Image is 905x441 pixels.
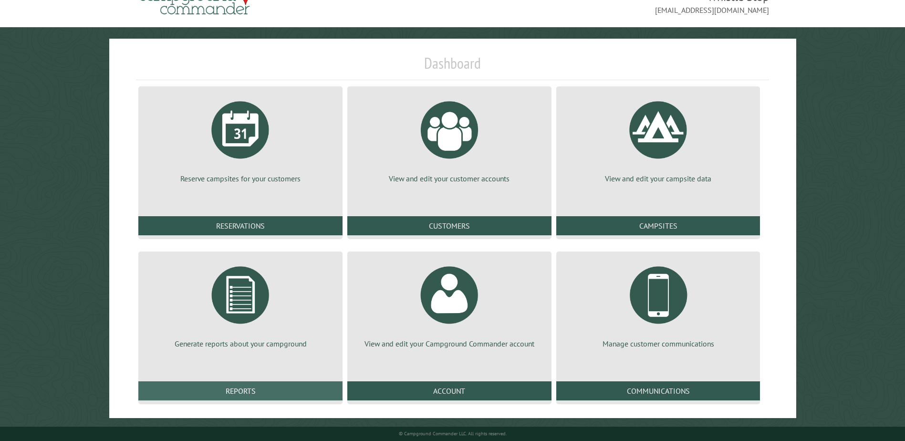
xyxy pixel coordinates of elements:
a: Campsites [556,216,760,235]
a: Reserve campsites for your customers [150,94,331,184]
p: Generate reports about your campground [150,338,331,349]
small: © Campground Commander LLC. All rights reserved. [399,430,507,437]
a: Communications [556,381,760,400]
a: View and edit your campsite data [568,94,749,184]
a: Manage customer communications [568,259,749,349]
a: Account [347,381,551,400]
a: Customers [347,216,551,235]
p: View and edit your campsite data [568,173,749,184]
a: Reports [138,381,343,400]
a: Reservations [138,216,343,235]
p: Reserve campsites for your customers [150,173,331,184]
a: View and edit your Campground Commander account [359,259,540,349]
p: View and edit your Campground Commander account [359,338,540,349]
p: Manage customer communications [568,338,749,349]
a: View and edit your customer accounts [359,94,540,184]
a: Generate reports about your campground [150,259,331,349]
h1: Dashboard [136,54,769,80]
p: View and edit your customer accounts [359,173,540,184]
